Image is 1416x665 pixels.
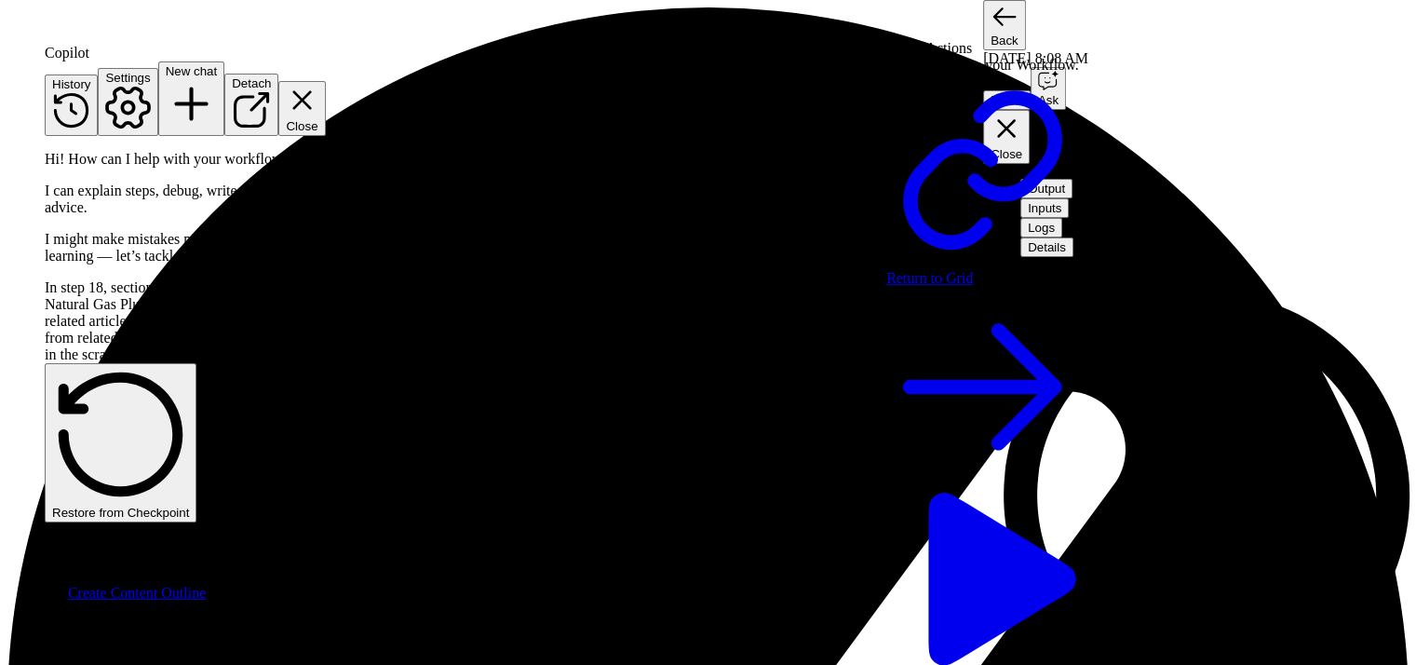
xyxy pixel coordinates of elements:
[224,74,278,135] button: Detach
[45,151,394,168] p: Hi! How can I help with your workflow?
[45,541,394,566] h2: Solution
[45,45,394,61] div: Copilot
[278,81,325,135] button: Close
[45,183,394,216] p: I can explain steps, debug, write prompts, code, and offer advice.
[232,76,271,90] span: Detach
[45,279,394,363] div: In step 18, section 8. How Much Does It Cost to Hire a Natural Gas Plumber? b. Related task cost ...
[286,119,317,133] span: Close
[45,75,98,135] button: History
[166,64,218,78] span: New chat
[158,61,225,136] button: New chat
[52,506,189,520] span: Restore from Checkpoint
[105,71,150,85] span: Settings
[886,57,1079,73] span: Use or integrate your Workflow.
[886,40,1079,57] div: Quick Actions
[45,363,196,522] button: Restore from Checkpoint
[886,270,973,286] span: Return to Grid
[45,231,394,265] p: I might make mistakes now and then, but I’m always learning — let’s tackle it together!
[98,68,157,135] button: Settings
[68,585,206,601] a: Create Content Outline
[991,34,1018,47] span: Back
[52,77,90,91] span: History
